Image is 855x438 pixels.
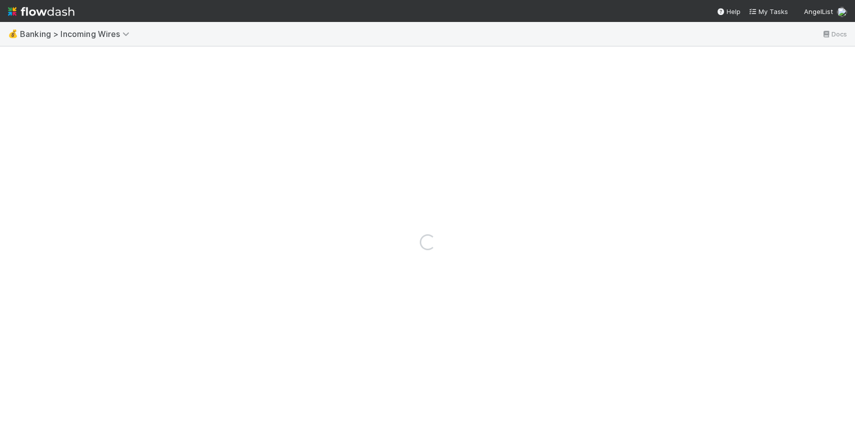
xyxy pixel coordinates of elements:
span: Banking > Incoming Wires [20,29,134,39]
span: My Tasks [749,7,788,15]
span: AngelList [804,7,833,15]
img: logo-inverted-e16ddd16eac7371096b0.svg [8,3,74,20]
div: Help [717,6,741,16]
a: Docs [822,28,847,40]
a: My Tasks [749,6,788,16]
img: avatar_ac990a78-52d7-40f8-b1fe-cbbd1cda261e.png [837,7,847,17]
span: 💰 [8,29,18,38]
